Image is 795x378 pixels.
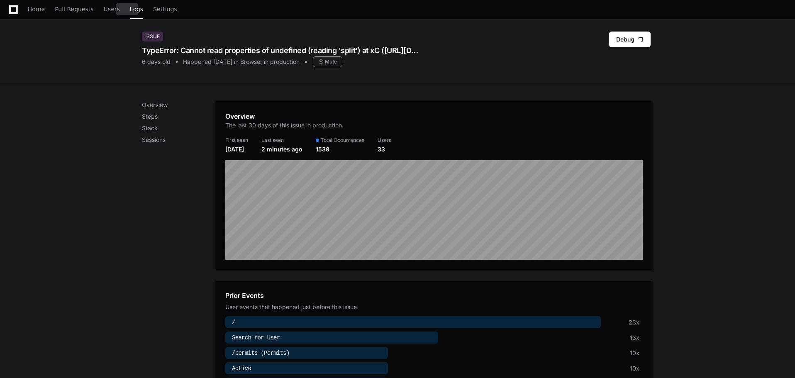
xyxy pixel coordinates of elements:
div: 10x [630,349,639,357]
h1: Overview [225,111,344,121]
div: 2 minutes ago [261,145,302,154]
div: User events that happened just before this issue. [225,303,643,311]
span: / [232,319,235,326]
span: Users [104,7,120,12]
div: Mute [313,56,342,67]
app-pz-page-link-header: Overview [225,111,643,134]
span: Total Occurrences [321,137,364,144]
button: Debug [609,32,651,47]
div: Users [378,137,391,144]
div: [DATE] [225,145,248,154]
div: Last seen [261,137,302,144]
p: Sessions [142,136,215,144]
div: TypeError: Cannot read properties of undefined (reading 'split') at xC ([URL][DOMAIN_NAME]) at wG... [142,45,421,56]
p: The last 30 days of this issue in production. [225,121,344,129]
span: Settings [153,7,177,12]
span: Active [232,365,251,372]
div: 33 [378,145,391,154]
span: Home [28,7,45,12]
p: Stack [142,124,215,132]
div: 23x [629,318,639,327]
span: Pull Requests [55,7,93,12]
span: /permits (Permits) [232,350,290,356]
h1: Prior Events [225,290,264,300]
div: 10x [630,364,639,373]
p: Overview [142,101,215,109]
div: 1539 [316,145,364,154]
div: Issue [142,32,163,41]
div: 13x [630,334,639,342]
div: 6 days old [142,58,171,66]
p: Steps [142,112,215,121]
div: Happened [DATE] in Browser in production [183,58,300,66]
span: Logs [130,7,143,12]
div: First seen [225,137,248,144]
span: Search for User [232,334,280,341]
